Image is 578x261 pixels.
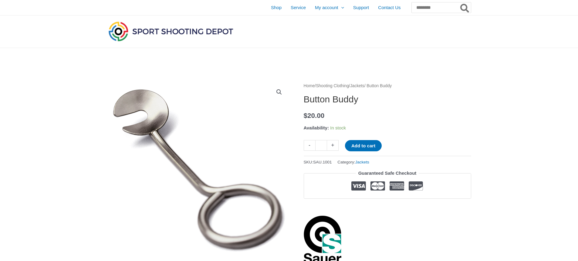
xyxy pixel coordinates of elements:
a: + [327,140,339,151]
img: Sport Shooting Depot [107,20,235,43]
span: Availability: [304,125,329,130]
input: Product quantity [315,140,327,151]
iframe: Customer reviews powered by Trustpilot [304,203,471,211]
legend: Guaranteed Safe Checkout [356,169,419,177]
span: $ [304,112,308,119]
span: Category: [337,158,369,166]
span: SKU: [304,158,332,166]
bdi: 20.00 [304,112,325,119]
a: Jackets [355,160,369,164]
button: Add to cart [345,140,382,151]
h1: Button Buddy [304,94,471,105]
a: Home [304,84,315,88]
span: SAU.1001 [313,160,332,164]
span: In stock [330,125,346,130]
button: Search [459,2,471,13]
a: Shooting Clothing [316,84,349,88]
nav: Breadcrumb [304,82,471,90]
a: View full-screen image gallery [274,87,285,98]
a: - [304,140,315,151]
a: Jackets [350,84,364,88]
